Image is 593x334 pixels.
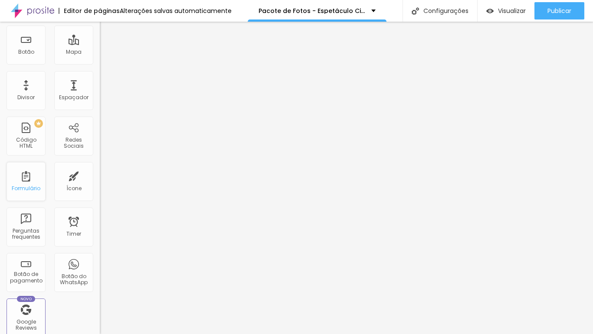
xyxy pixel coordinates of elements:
span: Publicar [547,7,571,14]
iframe: Editor [100,22,593,334]
div: Botão [18,49,34,55]
button: Visualizar [478,2,534,19]
div: Código HTML [9,137,43,149]
div: Botão de pagamento [9,271,43,284]
img: view-1.svg [486,7,494,15]
div: Alterações salvas automaticamente [120,8,232,14]
div: Espaçador [59,94,88,101]
button: Publicar [534,2,584,19]
div: Mapa [66,49,82,55]
div: Botão do WhatsApp [56,273,91,286]
span: Visualizar [498,7,526,14]
div: Redes Sociais [56,137,91,149]
div: Novo [17,296,36,302]
img: Icone [412,7,419,15]
div: Perguntas frequentes [9,228,43,240]
div: Divisor [17,94,35,101]
div: Google Reviews [9,319,43,331]
p: Pacote de Fotos - Espetáculo Cinderella - Ópera Dance 2025 [259,8,365,14]
div: Formulário [12,185,40,191]
div: Editor de páginas [59,8,120,14]
div: Timer [66,231,81,237]
div: Ícone [66,185,82,191]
